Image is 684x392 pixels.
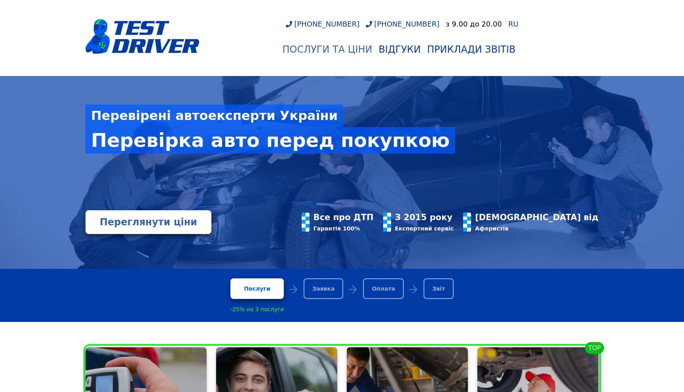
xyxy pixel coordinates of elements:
[424,41,519,58] a: Приклади звітів
[376,41,424,58] a: Відгуки
[395,225,454,232] div: Експертний сервіс
[366,20,439,28] a: [PHONE_NUMBER]
[427,44,515,55] div: Приклади звітів
[379,44,421,55] div: Відгуки
[395,213,454,222] div: З 2015 року
[85,127,455,153] div: Перевірка авто перед покупкою
[304,278,343,299] div: Заявка
[424,278,454,299] div: Звіт
[313,213,374,222] div: Все про ДТП
[475,225,598,232] div: Аферистів
[508,21,519,28] a: RU
[279,41,375,58] a: Послуги та Ціни
[282,44,372,55] div: Послуги та Ціни
[446,20,502,28] div: з 9.00 до 20.00
[230,278,284,299] a: Послуги
[286,20,359,28] a: [PHONE_NUMBER]
[85,105,343,127] div: Перевірені автоексперти України
[363,278,404,299] div: Оплата
[508,20,519,28] span: RU
[230,306,284,312] div: -25% на 3 послуги
[85,19,199,54] img: logotype@3x
[475,213,598,222] div: [DEMOGRAPHIC_DATA] від
[85,210,211,234] a: Переглянути ціни
[313,225,374,232] div: Гарантія 100%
